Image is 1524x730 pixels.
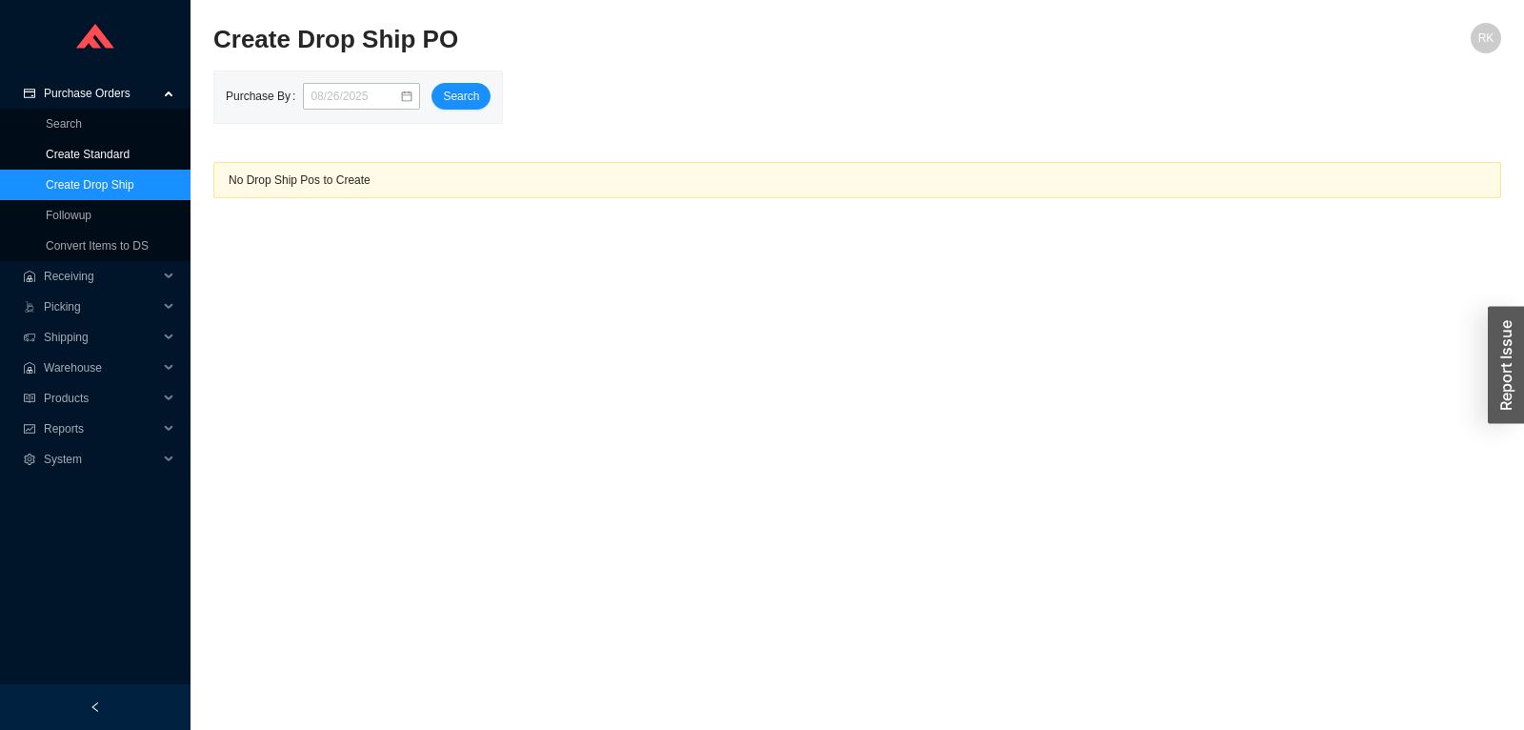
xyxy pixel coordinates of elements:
a: Create Drop Ship [46,178,134,192]
span: left [90,701,101,713]
span: Picking [44,292,158,322]
button: Search [431,83,491,110]
a: Convert Items to DS [46,239,149,253]
span: fund [23,423,36,435]
span: read [23,393,36,404]
h2: Create Drop Ship PO [213,23,1179,56]
div: No Drop Ship Pos to Create [229,171,1486,190]
span: Reports [44,414,158,444]
span: Warehouse [44,353,158,383]
input: 08/26/2025 [311,87,399,106]
a: Search [46,117,82,131]
a: Followup [46,209,91,222]
a: Create Standard [46,148,130,161]
span: setting [23,454,36,465]
span: System [44,444,158,475]
span: Purchase Orders [44,78,158,109]
label: Purchase By [226,83,303,110]
span: Search [443,87,479,106]
span: Shipping [44,322,158,353]
span: Products [44,383,158,414]
span: RK [1478,23,1494,53]
span: credit-card [23,88,36,99]
span: Receiving [44,261,158,292]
